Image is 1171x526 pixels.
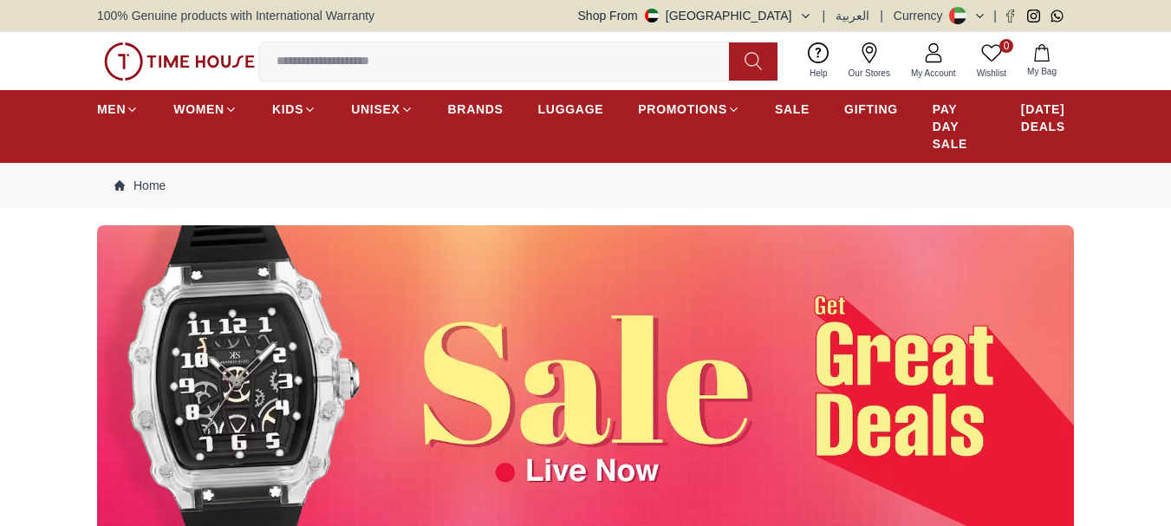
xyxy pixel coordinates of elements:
span: WOMEN [173,101,224,118]
span: | [880,7,883,24]
a: SALE [775,94,810,125]
div: Currency [894,7,950,24]
span: 100% Genuine products with International Warranty [97,7,374,24]
button: My Bag [1017,41,1067,81]
button: العربية [836,7,869,24]
span: PAY DAY SALE [933,101,986,153]
img: United Arab Emirates [645,9,659,23]
span: Help [803,67,835,80]
span: LUGGAGE [538,101,604,118]
a: Instagram [1027,10,1040,23]
img: ... [104,42,255,81]
span: | [823,7,826,24]
a: Help [799,39,838,83]
span: Our Stores [842,67,897,80]
a: PAY DAY SALE [933,94,986,159]
a: WOMEN [173,94,237,125]
a: UNISEX [351,94,413,125]
span: UNISEX [351,101,400,118]
a: Our Stores [838,39,901,83]
a: MEN [97,94,139,125]
span: [DATE] DEALS [1021,101,1074,135]
span: KIDS [272,101,303,118]
a: 0Wishlist [966,39,1017,83]
span: My Account [904,67,963,80]
span: 0 [999,39,1013,53]
a: Home [114,177,166,194]
a: [DATE] DEALS [1021,94,1074,142]
span: BRANDS [448,101,504,118]
a: Facebook [1004,10,1017,23]
a: GIFTING [844,94,898,125]
span: MEN [97,101,126,118]
nav: Breadcrumb [97,163,1074,208]
a: LUGGAGE [538,94,604,125]
button: Shop From[GEOGRAPHIC_DATA] [578,7,812,24]
span: PROMOTIONS [638,101,727,118]
a: BRANDS [448,94,504,125]
a: PROMOTIONS [638,94,740,125]
span: SALE [775,101,810,118]
a: Whatsapp [1051,10,1064,23]
span: My Bag [1020,65,1064,78]
a: KIDS [272,94,316,125]
span: GIFTING [844,101,898,118]
span: Wishlist [970,67,1013,80]
span: | [993,7,997,24]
